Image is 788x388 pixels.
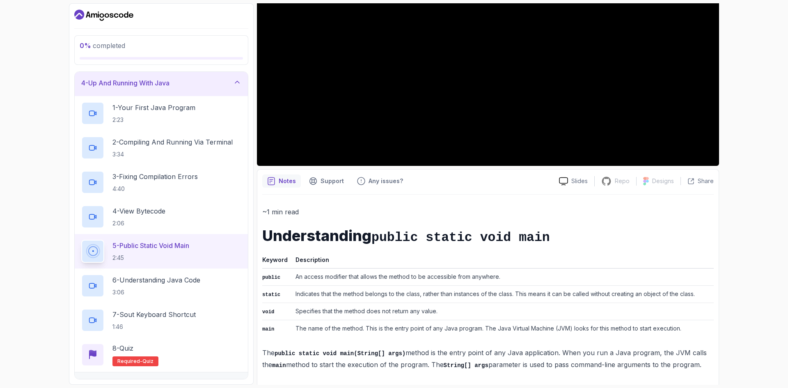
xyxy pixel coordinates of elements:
[112,172,198,181] p: 3 - Fixing Compilation Errors
[81,309,241,332] button: 7-Sout Keyboard Shortcut1:46
[680,177,714,185] button: Share
[698,177,714,185] p: Share
[292,303,714,320] td: Specifies that the method does not return any value.
[112,103,195,112] p: 1 - Your First Java Program
[112,310,196,319] p: 7 - Sout Keyboard Shortcut
[142,358,153,365] span: quiz
[262,326,274,332] code: main
[75,70,248,96] button: 4-Up And Running With Java
[81,240,241,263] button: 5-Public Static Void Main2:45
[112,185,198,193] p: 4:40
[571,177,588,185] p: Slides
[112,116,195,124] p: 2:23
[81,274,241,297] button: 6-Understanding Java Code3:06
[112,150,233,158] p: 3:34
[272,362,286,369] code: main
[552,177,594,186] a: Slides
[112,241,189,250] p: 5 - Public Static Void Main
[292,320,714,337] td: The name of the method. This is the entry point of any Java program. The Java Virtual Machine (JV...
[292,255,714,269] th: Description
[262,347,714,370] p: The method is the entry point of any Java application. When you run a Java program, the JVM calls...
[112,323,196,331] p: 1:46
[292,269,714,286] td: An access modifier that allows the method to be accessible from anywhere.
[262,227,714,245] h1: Understanding
[112,219,165,227] p: 2:06
[112,275,200,285] p: 6 - Understanding Java Code
[262,309,274,315] code: void
[81,78,170,88] h3: 4 - Up And Running With Java
[275,350,405,357] code: public static void main(String[] args)
[112,288,200,296] p: 3:06
[80,41,91,50] span: 0 %
[117,358,142,365] span: Required-
[112,206,165,216] p: 4 - View Bytecode
[615,177,630,185] p: Repo
[81,171,241,194] button: 3-Fixing Compilation Errors4:40
[292,286,714,303] td: Indicates that the method belongs to the class, rather than instances of the class. This means it...
[262,255,292,269] th: Keyword
[112,137,233,147] p: 2 - Compiling And Running Via Terminal
[81,205,241,228] button: 4-View Bytecode2:06
[81,136,241,159] button: 2-Compiling And Running Via Terminal3:34
[444,362,488,369] code: String[] args
[262,275,280,280] code: public
[262,292,280,298] code: static
[371,230,550,245] code: public static void main
[80,41,125,50] span: completed
[262,206,714,218] p: ~1 min read
[81,102,241,125] button: 1-Your First Java Program2:23
[652,177,674,185] p: Designs
[74,9,133,22] a: Dashboard
[81,343,241,366] button: 8-QuizRequired-quiz
[112,254,189,262] p: 2:45
[112,343,133,353] p: 8 - Quiz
